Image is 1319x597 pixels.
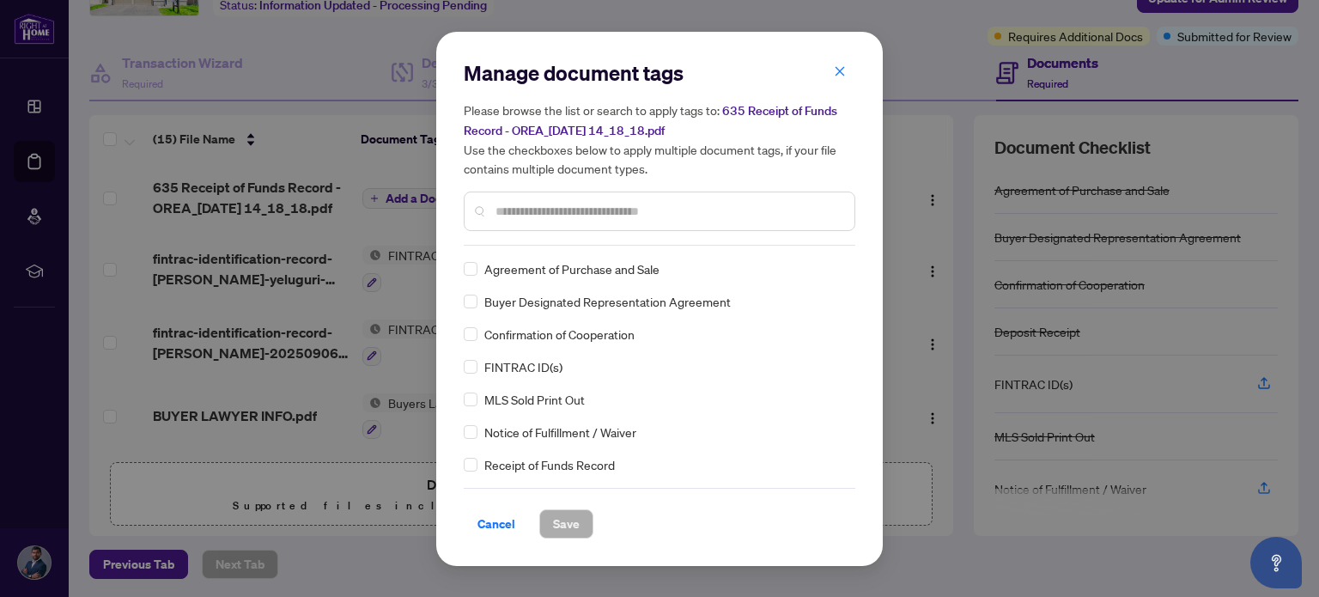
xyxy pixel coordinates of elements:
[477,510,515,538] span: Cancel
[484,259,659,278] span: Agreement of Purchase and Sale
[539,509,593,539] button: Save
[484,325,635,344] span: Confirmation of Cooperation
[484,455,615,474] span: Receipt of Funds Record
[464,101,855,178] h5: Please browse the list or search to apply tags to: Use the checkboxes below to apply multiple doc...
[484,390,585,409] span: MLS Sold Print Out
[484,423,636,442] span: Notice of Fulfillment / Waiver
[464,509,529,539] button: Cancel
[464,103,837,138] span: 635 Receipt of Funds Record - OREA_[DATE] 14_18_18.pdf
[484,292,731,311] span: Buyer Designated Representation Agreement
[1250,537,1302,588] button: Open asap
[464,59,855,87] h2: Manage document tags
[484,357,562,376] span: FINTRAC ID(s)
[834,65,846,77] span: close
